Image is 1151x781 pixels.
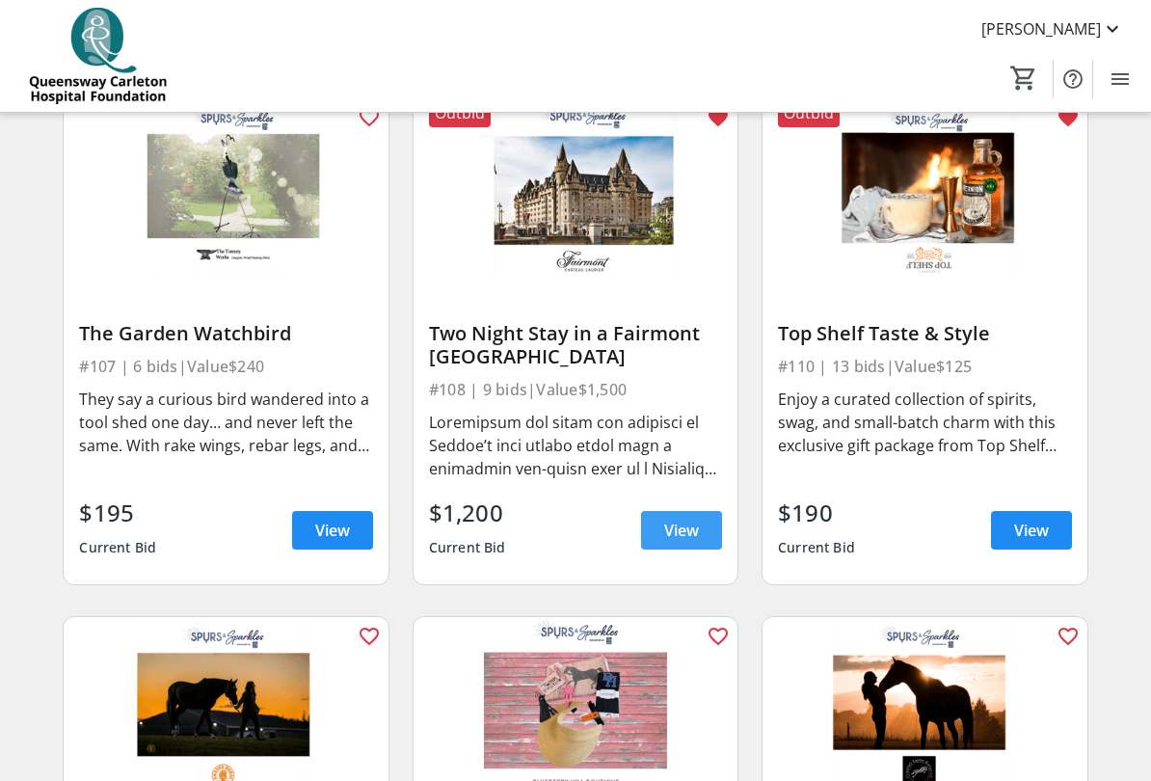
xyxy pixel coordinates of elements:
[429,322,722,368] div: Two Night Stay in a Fairmont [GEOGRAPHIC_DATA]
[966,13,1139,44] button: [PERSON_NAME]
[707,625,730,648] mat-icon: favorite_outline
[79,322,372,345] div: The Garden Watchbird
[358,106,381,129] mat-icon: favorite_outline
[1054,60,1092,98] button: Help
[778,530,855,565] div: Current Bid
[778,353,1071,380] div: #110 | 13 bids | Value $125
[79,496,156,530] div: $195
[778,322,1071,345] div: Top Shelf Taste & Style
[429,496,506,530] div: $1,200
[414,98,737,281] img: Two Night Stay in a Fairmont Chateau Laurier Gold Room
[763,98,1086,281] img: Top Shelf Taste & Style
[707,106,730,129] mat-icon: favorite
[79,388,372,457] div: They say a curious bird wandered into a tool shed one day… and never left the same. With rake win...
[429,411,722,480] div: Loremipsum dol sitam con adipisci el Seddoe’t inci utlabo etdol magn a enimadmin ven-quisn exer u...
[664,519,699,542] span: View
[358,625,381,648] mat-icon: favorite_outline
[1006,61,1041,95] button: Cart
[778,496,855,530] div: $190
[79,530,156,565] div: Current Bid
[315,519,350,542] span: View
[991,511,1072,550] a: View
[778,98,840,127] div: Outbid
[641,511,722,550] a: View
[292,511,373,550] a: View
[429,376,722,403] div: #108 | 9 bids | Value $1,500
[981,17,1101,40] span: [PERSON_NAME]
[79,353,372,380] div: #107 | 6 bids | Value $240
[1101,60,1139,98] button: Menu
[1057,106,1080,129] mat-icon: favorite
[1057,625,1080,648] mat-icon: favorite_outline
[1014,519,1049,542] span: View
[429,530,506,565] div: Current Bid
[12,8,183,104] img: QCH Foundation's Logo
[778,388,1071,457] div: Enjoy a curated collection of spirits, swag, and small-batch charm with this exclusive gift packa...
[429,98,491,127] div: Outbid
[64,98,388,281] img: The Garden Watchbird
